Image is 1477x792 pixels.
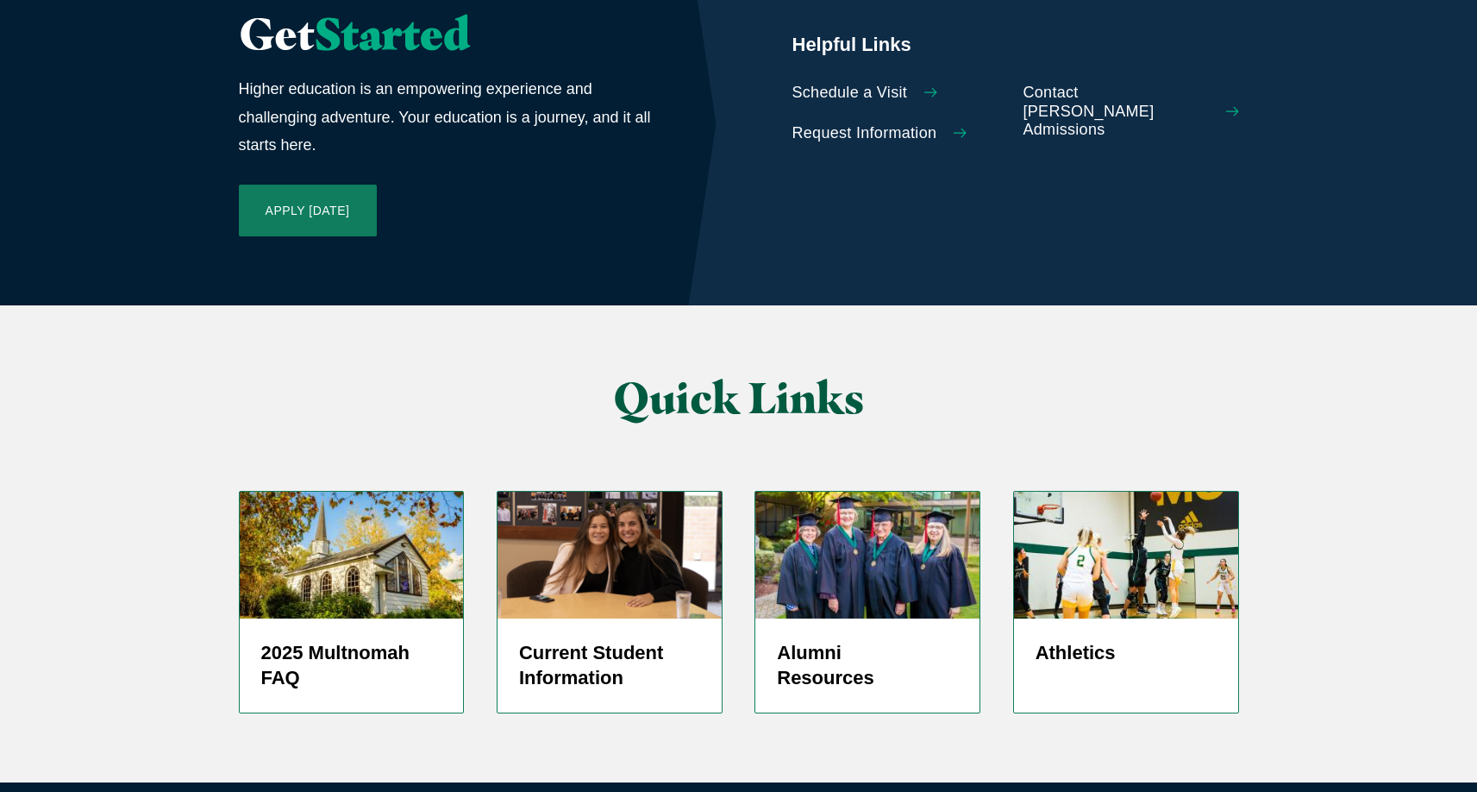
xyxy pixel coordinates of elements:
img: WBBALL_WEB [1014,492,1238,618]
h5: Alumni Resources [777,640,958,692]
h5: 2025 Multnomah FAQ [261,640,442,692]
h5: Athletics [1036,640,1217,666]
span: Started [315,7,470,60]
a: Request Information [792,124,1008,143]
p: Higher education is an empowering experience and challenging adventure. Your education is a journ... [239,75,654,159]
h2: Get [239,10,654,58]
a: Schedule a Visit [792,84,1008,103]
h5: Helpful Links [792,32,1239,58]
a: 50 Year Alumni 2019 Alumni Resources [754,491,980,713]
img: 50 Year Alumni 2019 [755,492,979,618]
h2: Quick Links [410,374,1067,422]
a: Contact [PERSON_NAME] Admissions [1023,84,1239,140]
a: Prayer Chapel in Fall 2025 Multnomah FAQ [239,491,465,713]
span: Contact [PERSON_NAME] Admissions [1023,84,1209,140]
span: Request Information [792,124,937,143]
a: screenshot-2024-05-27-at-1.37.12-pm Current Student Information [497,491,723,713]
a: Women's Basketball player shooting jump shot Athletics [1013,491,1239,713]
img: Prayer Chapel in Fall [240,492,464,618]
img: screenshot-2024-05-27-at-1.37.12-pm [498,492,722,618]
h5: Current Student Information [519,640,700,692]
a: Apply [DATE] [239,185,377,236]
span: Schedule a Visit [792,84,908,103]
